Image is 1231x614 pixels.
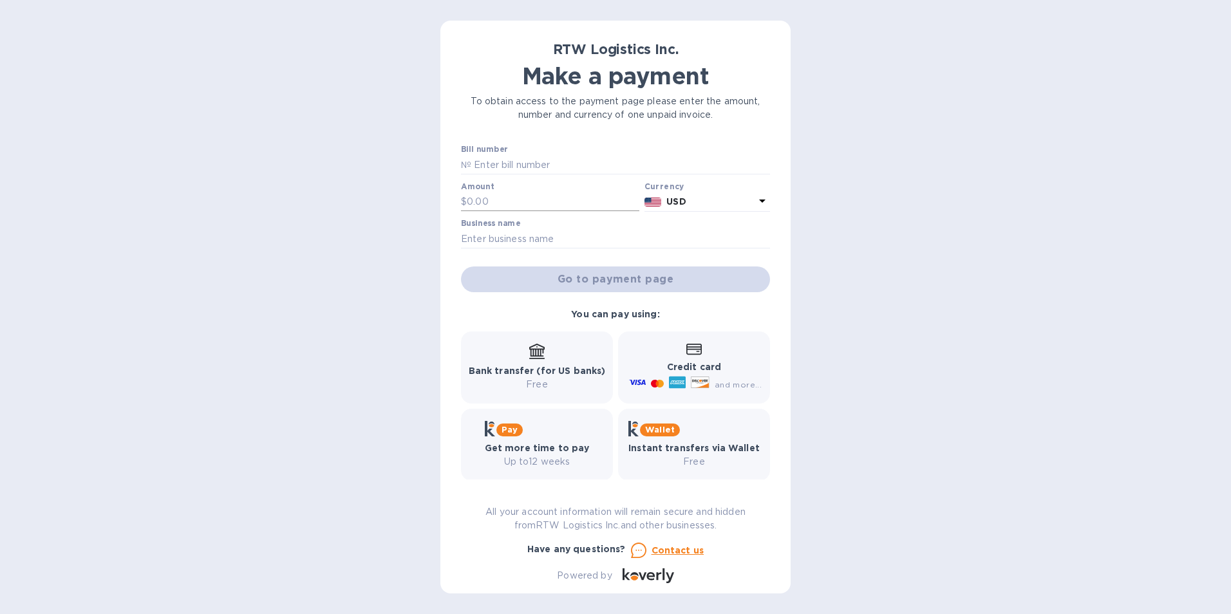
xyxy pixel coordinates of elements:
p: $ [461,195,467,209]
label: Amount [461,183,494,191]
label: Business name [461,220,520,228]
label: Bill number [461,146,507,154]
h1: Make a payment [461,62,770,89]
b: USD [666,196,686,207]
input: Enter business name [461,229,770,248]
p: Powered by [557,569,612,582]
b: Have any questions? [527,544,626,554]
b: Credit card [667,362,721,372]
p: № [461,158,471,172]
p: Free [628,455,760,469]
p: Free [469,378,606,391]
p: Up to 12 weeks [485,455,590,469]
input: Enter bill number [471,155,770,174]
p: To obtain access to the payment page please enter the amount, number and currency of one unpaid i... [461,95,770,122]
input: 0.00 [467,192,639,212]
b: Currency [644,181,684,191]
b: Bank transfer (for US banks) [469,366,606,376]
b: Get more time to pay [485,443,590,453]
u: Contact us [652,545,704,555]
p: All your account information will remain secure and hidden from RTW Logistics Inc. and other busi... [461,505,770,532]
b: RTW Logistics Inc. [553,41,679,57]
b: Wallet [645,425,675,434]
b: Pay [502,425,518,434]
b: You can pay using: [571,309,659,319]
b: Instant transfers via Wallet [628,443,760,453]
span: and more... [715,380,762,389]
img: USD [644,198,662,207]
